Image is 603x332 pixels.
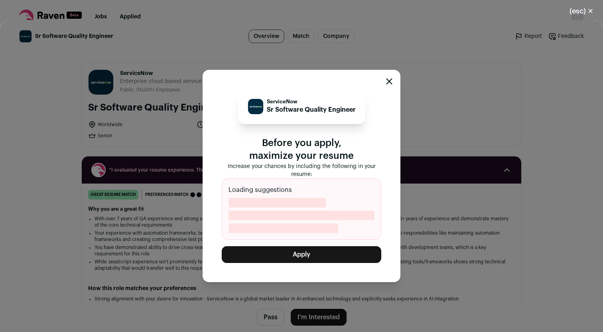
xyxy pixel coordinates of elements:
img: 29f85fd8b287e9f664a2b1c097d31c015b81325739a916a8fbde7e2e4cbfa6b3.jpg [248,99,263,114]
p: Increase your chances by including the following in your resume: [222,162,381,178]
p: Sr Software Quality Engineer [267,105,356,115]
p: Before you apply, maximize your resume [222,137,381,162]
div: Loading suggestions [222,178,381,240]
button: Close modal [560,2,603,20]
p: ServiceNow [267,99,356,105]
button: Close modal [386,78,392,85]
button: Apply [222,246,381,263]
